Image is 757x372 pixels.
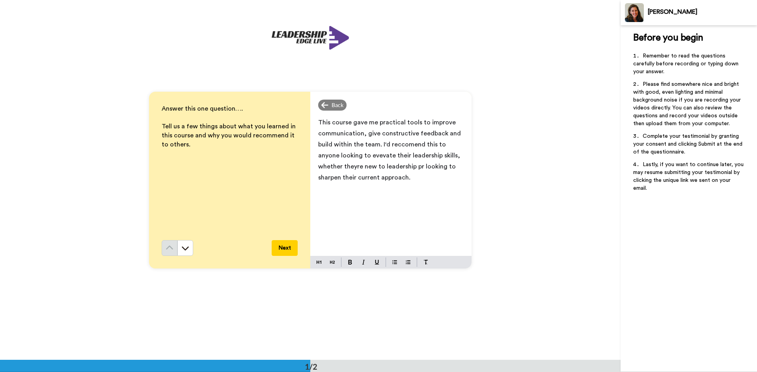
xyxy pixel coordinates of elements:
[392,259,397,265] img: bulleted-block.svg
[318,119,462,181] span: This course gave me practical tools to improve communication, give constructive feedback and buil...
[162,105,243,112] span: Answer this one question….
[633,162,745,191] span: Lastly, if you want to continue later, you may resume submitting your testimonial by clicking the...
[272,240,298,256] button: Next
[406,259,410,265] img: numbered-block.svg
[330,259,335,265] img: heading-two-block.svg
[318,100,347,111] div: Back
[317,259,321,265] img: heading-one-block.svg
[292,361,330,372] div: 1/2
[362,260,365,265] img: italic-mark.svg
[375,260,379,265] img: underline-mark.svg
[625,3,644,22] img: Profile Image
[633,133,744,155] span: Complete your testimonial by granting your consent and clicking Submit at the end of the question...
[633,53,740,74] span: Remember to read the questions carefully before recording or typing down your answer.
[348,260,352,265] img: bold-mark.svg
[162,123,297,148] span: Tell us a few things about what you learned in this course and why you would recommend it to others.
[633,33,703,43] span: Before you begin
[633,81,742,126] span: Please find somewhere nice and bright with good, even lighting and minimal background noise if yo...
[332,101,343,109] span: Back
[423,260,428,265] img: clear-format.svg
[648,8,757,16] div: [PERSON_NAME]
